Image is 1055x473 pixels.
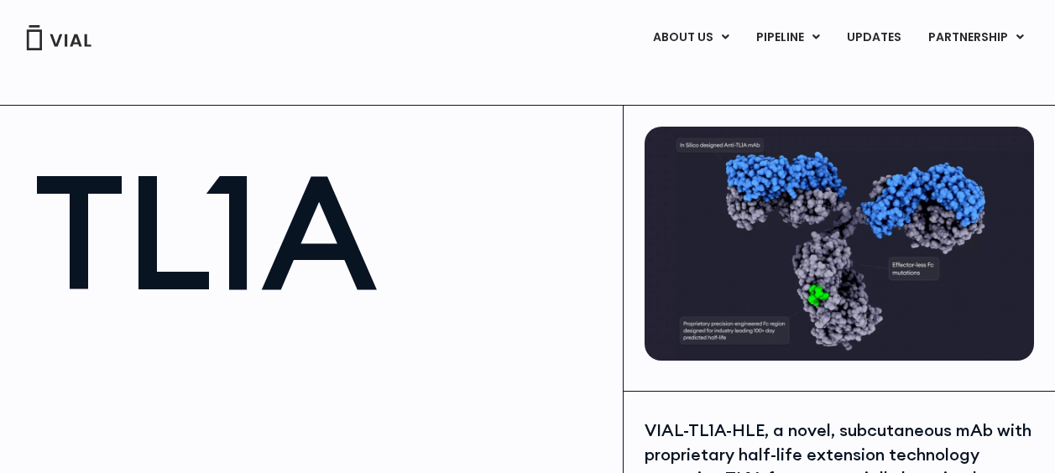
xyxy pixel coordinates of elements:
[34,152,606,311] h1: TL1A
[833,23,914,52] a: UPDATES
[640,23,742,52] a: ABOUT USMenu Toggle
[25,25,92,50] img: Vial Logo
[743,23,833,52] a: PIPELINEMenu Toggle
[645,127,1034,361] img: TL1A antibody diagram.
[915,23,1037,52] a: PARTNERSHIPMenu Toggle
